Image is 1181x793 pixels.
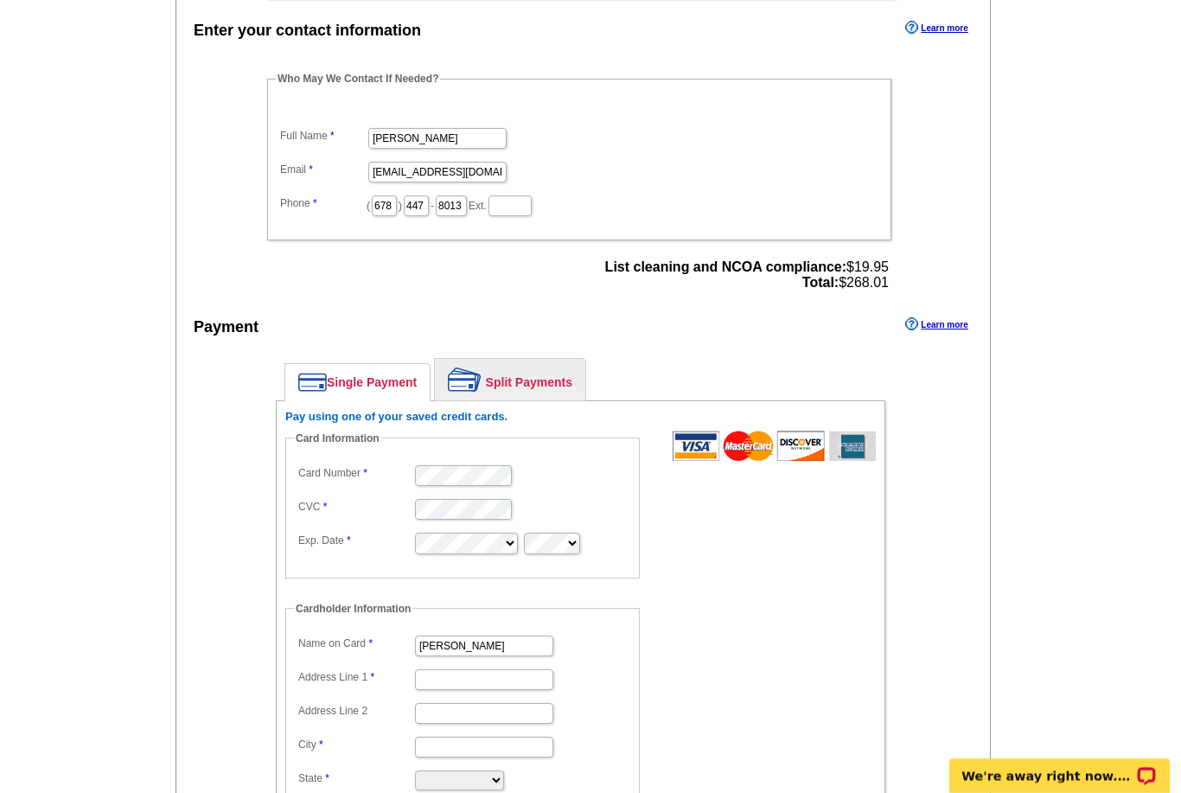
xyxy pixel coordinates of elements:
[298,669,413,685] label: Address Line 1
[285,410,876,424] h6: Pay using one of your saved credit cards.
[448,368,482,392] img: split-payment.png
[194,316,259,339] div: Payment
[802,275,839,290] strong: Total:
[280,195,367,211] label: Phone
[298,465,413,481] label: Card Number
[294,601,412,617] legend: Cardholder Information
[280,128,367,144] label: Full Name
[905,21,967,35] a: Learn more
[194,19,421,42] div: Enter your contact information
[298,737,413,752] label: City
[298,373,327,392] img: single-payment.png
[298,703,413,719] label: Address Line 2
[276,191,883,218] dd: ( ) - Ext.
[285,364,430,400] a: Single Payment
[280,162,367,177] label: Email
[938,739,1181,793] iframe: LiveChat chat widget
[298,771,413,786] label: State
[435,359,585,400] a: Split Payments
[298,533,413,548] label: Exp. Date
[298,499,413,515] label: CVC
[605,259,846,274] strong: List cleaning and NCOA compliance:
[673,431,876,461] img: acceptedCards.gif
[605,259,889,291] span: $19.95 $268.01
[298,636,413,651] label: Name on Card
[276,71,440,86] legend: Who May We Contact If Needed?
[905,317,967,331] a: Learn more
[294,431,381,446] legend: Card Information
